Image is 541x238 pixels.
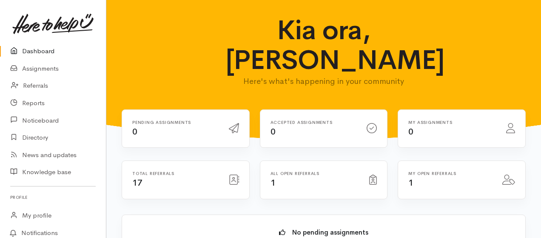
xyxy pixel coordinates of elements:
[132,120,219,125] h6: Pending assignments
[270,120,357,125] h6: Accepted assignments
[132,126,137,137] span: 0
[270,178,276,188] span: 1
[270,126,276,137] span: 0
[408,120,496,125] h6: My assignments
[10,192,96,203] h6: Profile
[408,126,413,137] span: 0
[408,178,413,188] span: 1
[408,171,492,176] h6: My open referrals
[292,228,368,236] b: No pending assignments
[132,171,219,176] h6: Total referrals
[270,171,359,176] h6: All open referrals
[225,15,422,75] h1: Kia ora, [PERSON_NAME]
[132,178,142,188] span: 17
[225,75,422,87] p: Here's what's happening in your community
